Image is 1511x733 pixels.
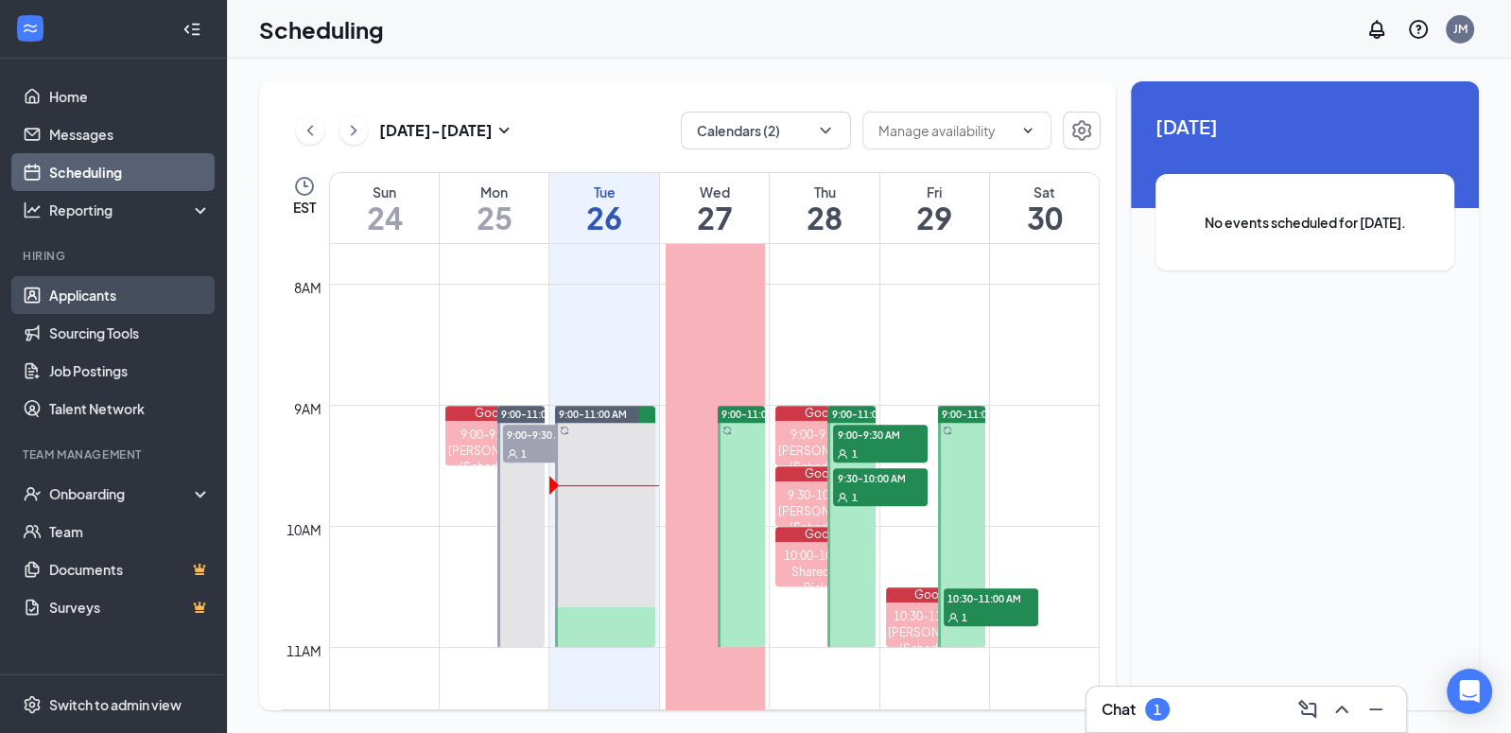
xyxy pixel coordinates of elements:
div: Tue [549,183,658,201]
a: Scheduling [49,153,211,191]
svg: User [837,448,848,460]
svg: ChevronLeft [301,119,320,142]
h1: 30 [990,201,1099,234]
svg: ChevronDown [816,121,835,140]
svg: Clock [293,175,316,198]
h1: Scheduling [259,13,384,45]
span: 9:30-10:00 AM [833,468,928,487]
div: [PERSON_NAME] (Schedule In-Person Interview - Crew Member - Kitchen at [GEOGRAPHIC_DATA]) [775,503,876,600]
svg: Analysis [23,201,42,219]
div: Onboarding [49,484,195,503]
div: Fri [880,183,989,201]
div: 11am [283,640,325,661]
span: 9:00-11:00 AM [721,408,790,421]
div: [PERSON_NAME] (Schedule In-Person Interview - Hospitality Professional at [GEOGRAPHIC_DATA]) [775,443,876,539]
div: 8am [290,277,325,298]
a: August 24, 2025 [330,173,439,243]
a: August 28, 2025 [770,173,878,243]
span: 9:00-11:00 AM [942,408,1010,421]
a: SurveysCrown [49,588,211,626]
span: 9:00-11:00 AM [831,408,899,421]
span: 9:00-11:00 AM [501,408,569,421]
div: Google [445,406,546,421]
svg: Minimize [1364,698,1387,721]
h1: 24 [330,201,439,234]
svg: User [507,448,518,460]
div: Sun [330,183,439,201]
span: [DATE] [1155,112,1454,141]
svg: WorkstreamLogo [21,19,40,38]
div: JM [1453,21,1468,37]
div: Switch to admin view [49,695,182,714]
span: 10:30-11:00 AM [944,588,1038,607]
h1: 29 [880,201,989,234]
span: No events scheduled for [DATE]. [1193,212,1416,233]
div: [PERSON_NAME] (Schedule In-Person Interview - Hospitality Professional at [GEOGRAPHIC_DATA]) [886,624,986,721]
div: Google [775,466,876,481]
a: August 30, 2025 [990,173,1099,243]
span: 1 [851,491,857,504]
a: August 27, 2025 [660,173,769,243]
div: Thu [770,183,878,201]
svg: Sync [722,426,732,435]
a: Messages [49,115,211,153]
div: Shared Table Pick-Up [775,564,876,596]
svg: ComposeMessage [1296,698,1319,721]
div: Sat [990,183,1099,201]
a: Sourcing Tools [49,314,211,352]
a: Home [49,78,211,115]
span: EST [293,198,316,217]
div: Team Management [23,446,207,462]
a: Settings [1063,112,1101,149]
svg: SmallChevronDown [493,119,515,142]
svg: ChevronDown [1020,123,1035,138]
button: ChevronRight [339,116,368,145]
button: ChevronLeft [296,116,324,145]
div: Open Intercom Messenger [1447,669,1492,714]
input: Manage availability [878,120,1013,141]
div: Reporting [49,201,212,219]
div: 10:30-11:00 AM [886,608,986,624]
button: ComposeMessage [1293,694,1323,724]
svg: Sync [560,426,569,435]
span: 9:00-9:30 AM [833,425,928,444]
svg: Collapse [182,20,201,39]
div: Wed [660,183,769,201]
span: 1 [962,611,967,624]
svg: QuestionInfo [1407,18,1430,41]
svg: Settings [23,695,42,714]
div: [PERSON_NAME] (Schedule In-Person Interview - Crew Member - Kitchen at [GEOGRAPHIC_DATA]) [445,443,546,539]
div: Mon [440,183,548,201]
h1: 25 [440,201,548,234]
div: 9:30-10:00 AM [775,487,876,503]
button: Minimize [1361,694,1391,724]
div: 9am [290,398,325,419]
div: Google [886,587,986,602]
h1: 26 [549,201,658,234]
button: ChevronUp [1327,694,1357,724]
a: Job Postings [49,352,211,390]
span: 9:00-11:00 AM [559,408,627,421]
div: Google [775,406,876,421]
div: 10am [283,519,325,540]
button: Calendars (2)ChevronDown [681,112,851,149]
a: August 26, 2025 [549,173,658,243]
a: August 25, 2025 [440,173,548,243]
span: 1 [521,447,527,461]
svg: ChevronRight [344,119,363,142]
a: August 29, 2025 [880,173,989,243]
a: Applicants [49,276,211,314]
div: 9:00-9:30 AM [445,427,546,443]
div: Hiring [23,248,207,264]
svg: ChevronUp [1330,698,1353,721]
svg: Settings [1070,119,1093,142]
div: 10:00-10:30 AM [775,548,876,564]
h3: [DATE] - [DATE] [379,120,493,141]
div: 1 [1154,702,1161,718]
div: 9:00-9:30 AM [775,427,876,443]
h1: 27 [660,201,769,234]
a: Talent Network [49,390,211,428]
svg: UserCheck [23,484,42,503]
div: Google [775,527,876,542]
h1: 28 [770,201,878,234]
